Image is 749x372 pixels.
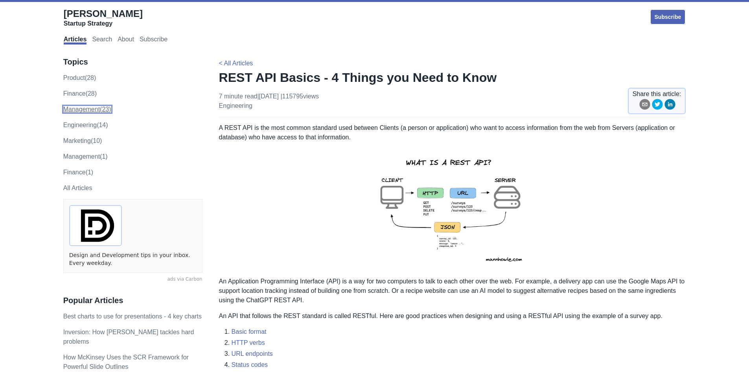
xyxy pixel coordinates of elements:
[63,329,194,345] a: Inversion: How [PERSON_NAME] tackles hard problems
[219,123,686,142] p: A REST API is the most common standard used between Clients (a person or application) who want to...
[63,137,102,144] a: marketing(10)
[63,185,92,191] a: All Articles
[63,153,108,160] a: Management(1)
[639,99,650,113] button: email
[69,205,122,246] img: ads via Carbon
[63,169,93,176] a: Finance(1)
[664,99,675,113] button: linkedin
[63,122,108,128] a: engineering(14)
[650,9,686,25] a: Subscribe
[63,296,202,305] h3: Popular Articles
[232,328,267,335] a: Basic format
[63,106,111,113] a: management(23)
[232,361,268,368] a: Status codes
[219,102,252,109] a: engineering
[63,313,202,320] a: Best charts to use for presentations - 4 key charts
[92,36,112,44] a: Search
[366,148,538,270] img: rest-api
[232,339,265,346] a: HTTP verbs
[64,8,143,28] a: [PERSON_NAME]Startup Strategy
[219,311,686,321] p: An API that follows the REST standard is called RESTful. Here are good practices when designing a...
[64,8,143,19] span: [PERSON_NAME]
[219,277,686,305] p: An Application Programming Interface (API) is a way for two computers to talk to each other over ...
[63,57,202,67] h3: Topics
[280,93,319,100] span: | 115795 views
[219,60,253,67] a: < All Articles
[633,89,681,99] span: Share this article:
[652,99,663,113] button: twitter
[64,20,143,28] div: Startup Strategy
[63,74,96,81] a: product(28)
[63,354,189,370] a: How McKinsey Uses the SCR Framework for Powerful Slide Outlines
[232,350,273,357] a: URL endpoints
[219,92,319,111] p: 7 minute read | [DATE]
[219,70,686,85] h1: REST API Basics - 4 Things you Need to Know
[69,252,197,267] a: Design and Development tips in your inbox. Every weekday.
[140,36,167,44] a: Subscribe
[118,36,134,44] a: About
[64,36,87,44] a: Articles
[63,90,97,97] a: finance(28)
[63,276,202,283] a: ads via Carbon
